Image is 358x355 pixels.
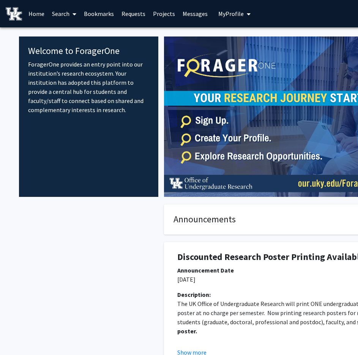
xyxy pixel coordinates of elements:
img: University of Kentucky Logo [6,7,22,21]
a: Projects [149,0,179,27]
a: Bookmarks [80,0,118,27]
a: Home [25,0,48,27]
iframe: Chat [6,321,32,349]
a: Messages [179,0,211,27]
a: Requests [118,0,149,27]
a: Search [48,0,80,27]
h4: Welcome to ForagerOne [28,46,149,57]
p: ForagerOne provides an entry point into our institution’s research ecosystem. Your institution ha... [28,60,149,114]
span: My Profile [218,10,244,17]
